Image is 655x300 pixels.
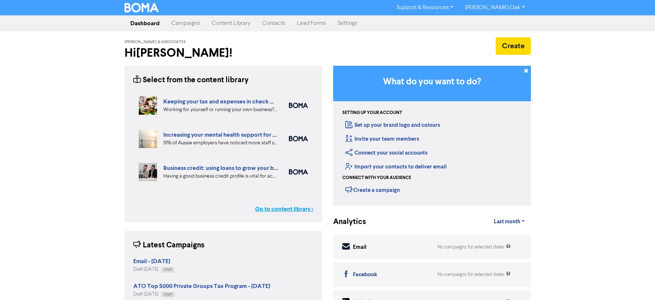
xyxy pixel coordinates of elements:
strong: Email - [DATE] [133,258,170,265]
div: Facebook [353,271,377,279]
a: Lead Forms [291,16,332,31]
a: Keeping your tax and expenses in check when you are self-employed [163,98,345,105]
a: Campaigns [165,16,206,31]
span: Draft [164,268,172,271]
div: Latest Campaigns [133,240,205,251]
span: Last month [494,219,520,225]
a: Increasing your mental health support for employees [163,131,301,138]
img: BOMA Logo [124,3,159,12]
a: Contacts [256,16,291,31]
div: Draft [DATE] [133,266,175,273]
a: Last month [488,214,531,229]
div: No campaigns for selected dates [438,244,511,251]
div: Draft [DATE] [133,291,270,298]
img: boma_accounting [289,103,308,108]
a: Email - [DATE] [133,259,170,265]
div: Create a campaign [345,184,400,195]
a: Support & Resources [391,2,459,14]
div: No campaigns for selected dates [438,271,511,278]
div: Connect with your audience [342,175,411,181]
div: Working for yourself or running your own business? Setup robust systems for expenses & tax requir... [163,106,278,114]
a: Business credit: using loans to grow your business [163,164,293,172]
a: Invite your team members [345,136,419,143]
a: Settings [332,16,363,31]
strong: ATO Top 5000 Private Groups Tax Program - [DATE] [133,282,270,290]
a: Go to content library > [255,205,313,213]
div: 51% of Aussie employers have noticed more staff struggling with mental health. But very few have ... [163,139,278,147]
img: boma [289,136,308,141]
div: Having a good business credit profile is vital for accessing routes to funding. We look at six di... [163,172,278,180]
img: boma [289,169,308,175]
a: Dashboard [124,16,165,31]
a: Import your contacts to deliver email [345,163,447,170]
div: Select from the content library [133,75,249,86]
span: [PERSON_NAME] & Associates [124,39,186,45]
span: Draft [164,293,172,296]
div: Analytics [333,216,357,228]
button: Create [496,37,531,55]
div: Email [353,243,366,252]
a: Content Library [206,16,256,31]
a: Set up your brand logo and colours [345,122,440,129]
div: Setting up your account [342,110,402,116]
a: [PERSON_NAME] Oak [459,2,531,14]
a: ATO Top 5000 Private Groups Tax Program - [DATE] [133,284,270,289]
iframe: Chat Widget [618,265,655,300]
a: Connect your social accounts [345,149,428,156]
h3: What do you want to do? [344,77,520,87]
div: Getting Started in BOMA [333,66,531,206]
h2: Hi [PERSON_NAME] ! [124,46,322,60]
